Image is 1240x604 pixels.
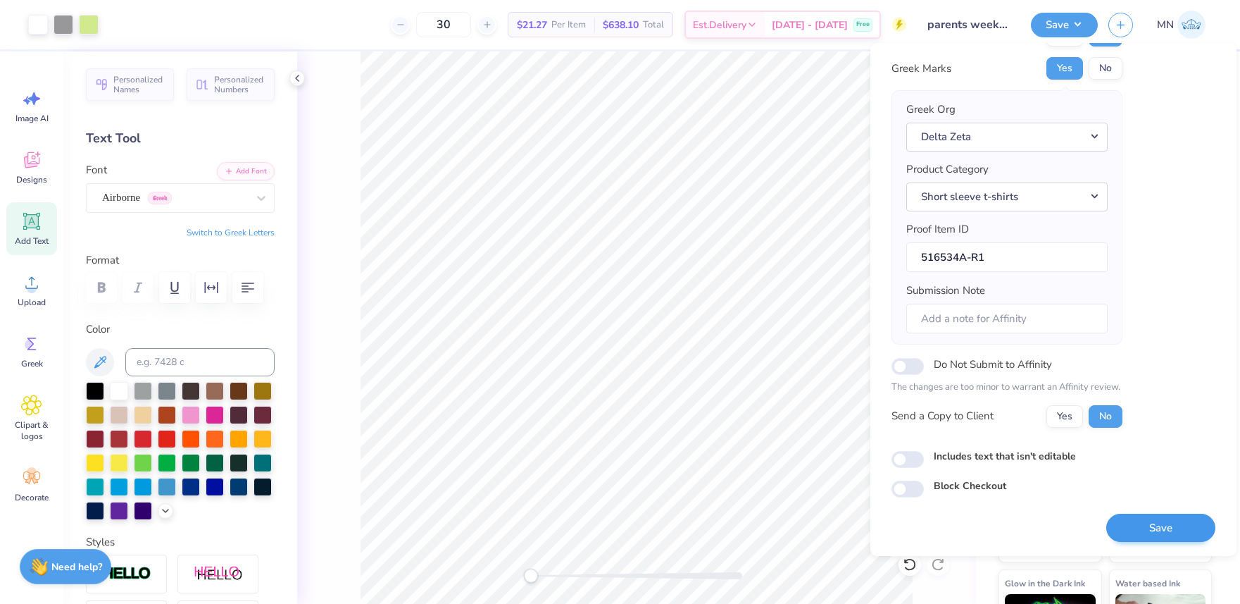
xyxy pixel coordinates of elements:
span: [DATE] - [DATE] [772,18,848,32]
img: Mark Navarro [1177,11,1205,39]
label: Color [86,321,275,338]
span: Decorate [15,492,49,503]
span: Total [643,18,664,32]
button: Save [1106,514,1215,543]
div: Greek Marks [891,61,951,77]
span: Per Item [551,18,586,32]
img: Shadow [194,565,243,583]
button: Personalized Names [86,68,174,101]
span: Upload [18,297,46,308]
img: Stroke [102,566,151,582]
input: Untitled Design [917,11,1020,39]
span: MN [1157,17,1174,33]
button: Switch to Greek Letters [187,227,275,238]
span: Personalized Names [113,75,165,94]
button: Short sleeve t-shirts [906,183,1108,211]
button: Delta Zeta [906,123,1108,152]
label: Greek Org [906,101,956,118]
label: Format [86,252,275,269]
span: Personalized Numbers [214,75,266,94]
button: No [1089,405,1122,428]
input: e.g. 7428 c [125,348,275,376]
span: Water based Ink [1115,576,1180,591]
label: Do Not Submit to Affinity [934,355,1052,374]
span: Clipart & logos [8,419,55,442]
a: MN [1151,11,1212,39]
span: Est. Delivery [693,18,746,32]
button: Yes [1046,57,1083,80]
label: Block Checkout [934,479,1006,493]
div: Accessibility label [524,569,538,583]
button: Personalized Numbers [187,68,275,101]
p: The changes are too minor to warrant an Affinity review. [891,381,1122,395]
span: Designs [16,174,47,185]
div: Text Tool [86,129,275,148]
label: Product Category [906,161,989,178]
span: Glow in the Dark Ink [1005,576,1085,591]
input: – – [416,12,471,37]
button: Yes [1046,405,1083,428]
label: Submission Note [906,283,985,299]
span: $638.10 [603,18,639,32]
span: $21.27 [517,18,547,32]
span: Free [856,20,870,30]
span: Add Text [15,235,49,247]
label: Font [86,162,107,178]
strong: Need help? [51,560,102,574]
button: Save [1031,13,1098,37]
input: Add a note for Affinity [906,304,1108,334]
button: Add Font [217,162,275,180]
button: No [1089,57,1122,80]
label: Includes text that isn't editable [934,449,1076,464]
label: Proof Item ID [906,221,969,238]
span: Greek [21,358,43,369]
span: Image AI [15,113,49,124]
label: Styles [86,534,115,550]
div: Send a Copy to Client [891,408,994,424]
